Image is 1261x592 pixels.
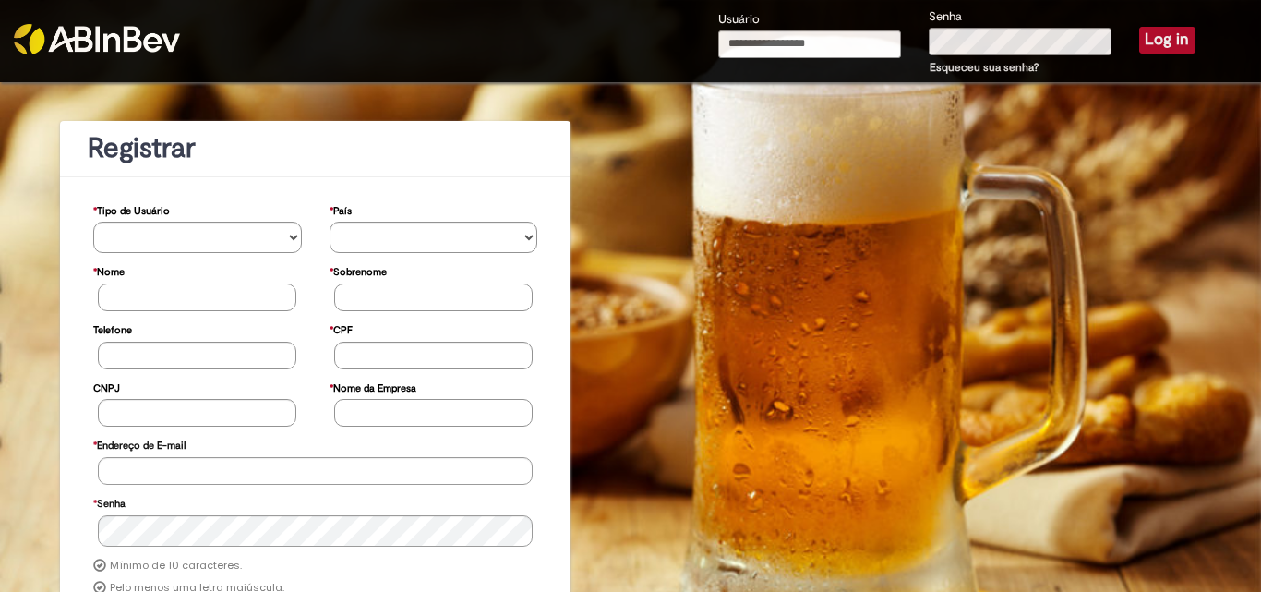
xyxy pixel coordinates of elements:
label: CPF [330,315,353,342]
h1: Registrar [88,133,543,163]
label: País [330,196,352,223]
label: CNPJ [93,373,120,400]
label: Endereço de E-mail [93,430,186,457]
label: Usuário [718,11,760,29]
button: Log in [1139,27,1195,53]
label: Senha [929,8,962,26]
label: Mínimo de 10 caracteres. [110,559,242,574]
label: Telefone [93,315,132,342]
label: Sobrenome [330,257,387,284]
img: ABInbev-white.png [14,24,180,54]
label: Tipo de Usuário [93,196,170,223]
label: Nome da Empresa [330,373,416,400]
a: Esqueceu sua senha? [930,60,1039,75]
label: Nome [93,257,125,284]
label: Senha [93,489,126,515]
